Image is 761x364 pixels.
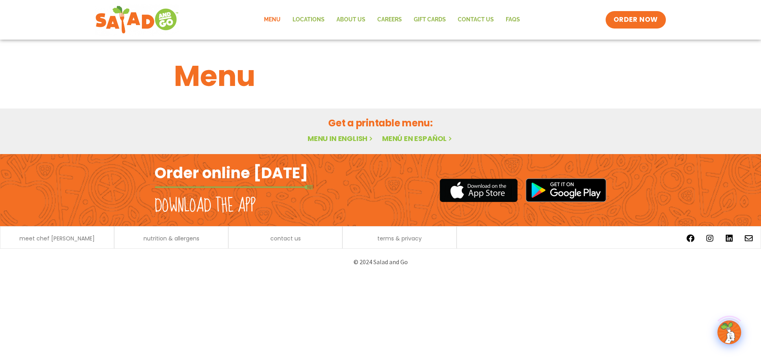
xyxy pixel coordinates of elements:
a: Menú en español [382,133,453,143]
p: © 2024 Salad and Go [159,257,602,267]
a: terms & privacy [377,236,422,241]
a: ORDER NOW [606,11,666,29]
img: new-SAG-logo-768×292 [95,4,179,36]
a: meet chef [PERSON_NAME] [19,236,95,241]
h2: Download the app [155,195,256,217]
img: fork [155,185,313,189]
h2: Get a printable menu: [174,116,587,130]
img: appstore [440,177,518,203]
span: ORDER NOW [614,15,658,25]
h2: Order online [DATE] [155,163,308,183]
img: google_play [526,178,606,202]
nav: Menu [258,11,526,29]
a: About Us [331,11,371,29]
a: contact us [270,236,301,241]
a: Contact Us [452,11,500,29]
a: Menu in English [308,133,374,143]
a: Menu [258,11,287,29]
a: FAQs [500,11,526,29]
h1: Menu [174,55,587,97]
a: GIFT CARDS [408,11,452,29]
a: nutrition & allergens [143,236,199,241]
a: Locations [287,11,331,29]
a: Careers [371,11,408,29]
